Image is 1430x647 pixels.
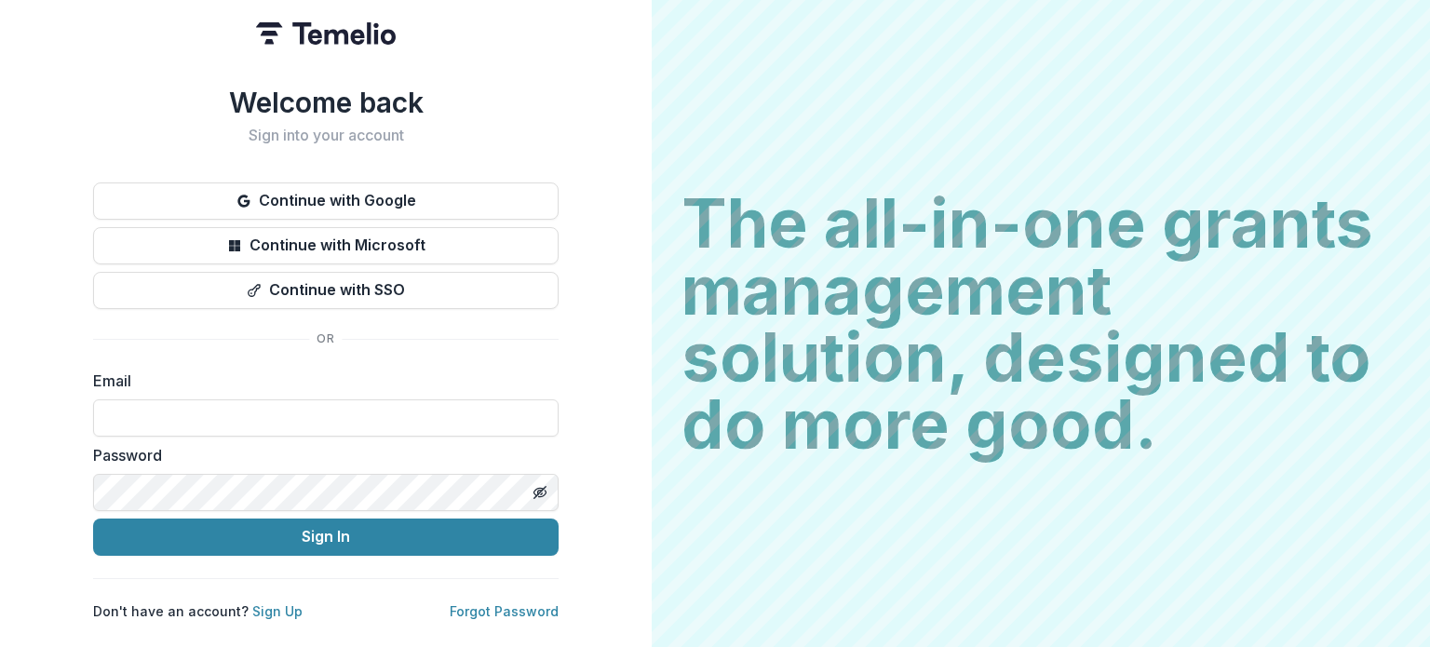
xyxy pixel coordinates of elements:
[525,478,555,507] button: Toggle password visibility
[93,272,559,309] button: Continue with SSO
[93,519,559,556] button: Sign In
[93,444,547,466] label: Password
[93,127,559,144] h2: Sign into your account
[256,22,396,45] img: Temelio
[252,603,303,619] a: Sign Up
[93,182,559,220] button: Continue with Google
[93,370,547,392] label: Email
[93,601,303,621] p: Don't have an account?
[450,603,559,619] a: Forgot Password
[93,227,559,264] button: Continue with Microsoft
[93,86,559,119] h1: Welcome back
